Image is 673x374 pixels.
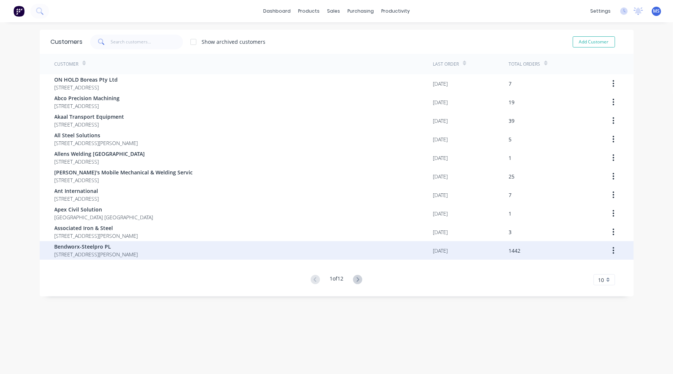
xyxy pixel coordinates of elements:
[55,76,118,83] span: ON HOLD Boreas Pty Ltd
[509,173,515,180] div: 25
[433,191,448,199] div: [DATE]
[55,224,138,232] span: Associated Iron & Steel
[55,94,120,102] span: Abco Precision Machining
[55,158,145,165] span: [STREET_ADDRESS]
[55,232,138,240] span: [STREET_ADDRESS][PERSON_NAME]
[433,98,448,106] div: [DATE]
[433,247,448,255] div: [DATE]
[259,6,294,17] a: dashboard
[509,228,512,236] div: 3
[433,154,448,162] div: [DATE]
[378,6,414,17] div: productivity
[323,6,344,17] div: sales
[55,61,79,68] div: Customer
[509,135,512,143] div: 5
[433,117,448,125] div: [DATE]
[55,102,120,110] span: [STREET_ADDRESS]
[55,187,99,195] span: Ant International
[55,83,118,91] span: [STREET_ADDRESS]
[55,150,145,158] span: Allens Welding [GEOGRAPHIC_DATA]
[55,139,138,147] span: [STREET_ADDRESS][PERSON_NAME]
[55,206,153,213] span: Apex Civil Solution
[653,8,660,14] span: MS
[587,6,614,17] div: settings
[433,173,448,180] div: [DATE]
[598,276,604,284] span: 10
[344,6,378,17] div: purchasing
[55,195,99,203] span: [STREET_ADDRESS]
[509,191,512,199] div: 7
[509,98,515,106] div: 19
[111,35,183,49] input: Search customers...
[51,37,83,46] div: Customers
[55,121,124,128] span: [STREET_ADDRESS]
[55,168,193,176] span: [PERSON_NAME]'s Mobile Mechanical & Welding Servic
[55,243,138,250] span: Bendworx-Steelpro PL
[509,117,515,125] div: 39
[55,176,193,184] span: [STREET_ADDRESS]
[55,131,138,139] span: All Steel Solutions
[509,247,521,255] div: 1442
[509,61,540,68] div: Total Orders
[55,250,138,258] span: [STREET_ADDRESS][PERSON_NAME]
[509,154,512,162] div: 1
[433,210,448,217] div: [DATE]
[509,210,512,217] div: 1
[509,80,512,88] div: 7
[55,213,153,221] span: [GEOGRAPHIC_DATA] [GEOGRAPHIC_DATA]
[55,113,124,121] span: Akaal Transport Equipment
[13,6,24,17] img: Factory
[330,275,343,285] div: 1 of 12
[433,80,448,88] div: [DATE]
[433,61,459,68] div: Last Order
[202,38,266,46] div: Show archived customers
[573,36,615,47] button: Add Customer
[294,6,323,17] div: products
[433,228,448,236] div: [DATE]
[433,135,448,143] div: [DATE]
